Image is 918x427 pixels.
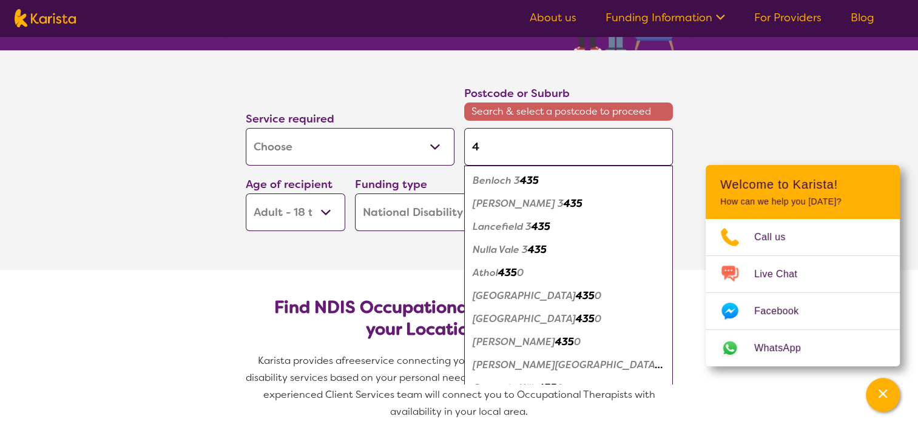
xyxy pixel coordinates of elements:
[473,197,564,210] em: [PERSON_NAME] 3
[520,174,539,187] em: 435
[470,308,667,331] div: Centenary Heights 4350
[258,354,342,367] span: Karista provides a
[473,174,520,187] em: Benloch 3
[706,165,900,366] div: Channel Menu
[754,10,822,25] a: For Providers
[246,177,332,192] label: Age of recipient
[464,128,673,166] input: Type
[556,382,563,394] em: 0
[246,112,334,126] label: Service required
[355,177,427,192] label: Funding type
[532,220,550,233] em: 435
[473,335,555,348] em: [PERSON_NAME]
[528,243,547,256] em: 435
[706,330,900,366] a: Web link opens in a new tab.
[470,261,667,284] div: Athol 4350
[470,284,667,308] div: Blue Mountain Heights 4350
[473,312,576,325] em: [GEOGRAPHIC_DATA]
[470,215,667,238] div: Lancefield 3435
[564,197,582,210] em: 435
[15,9,76,27] img: Karista logo
[720,197,885,207] p: How can we help you [DATE]?
[576,289,595,302] em: 435
[464,86,570,101] label: Postcode or Suburb
[470,169,667,192] div: Benloch 3435
[595,289,601,302] em: 0
[706,219,900,366] ul: Choose channel
[851,10,874,25] a: Blog
[473,220,532,233] em: Lancefield 3
[473,289,576,302] em: [GEOGRAPHIC_DATA]
[470,354,667,377] div: Clifford Gardens 4350
[464,103,673,121] span: Search & select a postcode to proceed
[470,377,667,400] div: Cotswold Hills 4350
[538,382,556,394] em: 435
[473,358,663,371] em: [PERSON_NAME][GEOGRAPHIC_DATA]
[574,335,581,348] em: 0
[530,10,576,25] a: About us
[255,297,663,340] h2: Find NDIS Occupational Therapists based on your Location & Needs
[470,331,667,354] div: Charlton 4350
[470,238,667,261] div: Nulla Vale 3435
[595,312,601,325] em: 0
[754,302,813,320] span: Facebook
[866,378,900,412] button: Channel Menu
[470,192,667,215] div: Goldie 3435
[576,312,595,325] em: 435
[754,339,815,357] span: WhatsApp
[720,177,885,192] h2: Welcome to Karista!
[498,266,517,279] em: 435
[246,354,675,418] span: service connecting you with Occupational Therapists and other disability services based on your p...
[555,335,574,348] em: 435
[473,266,498,279] em: Athol
[342,354,361,367] span: free
[606,10,725,25] a: Funding Information
[473,243,528,256] em: Nulla Vale 3
[754,228,800,246] span: Call us
[754,265,812,283] span: Live Chat
[473,382,538,394] em: Cotswold Hills
[517,266,524,279] em: 0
